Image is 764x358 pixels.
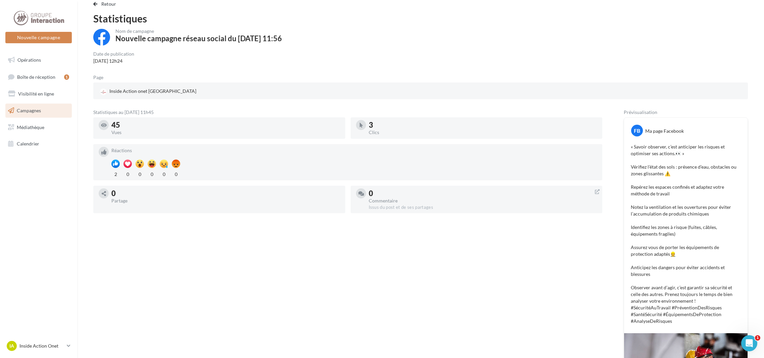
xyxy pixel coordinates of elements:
div: Nouvelle campagne réseau social du [DATE] 11:56 [115,35,282,42]
div: 0 [136,170,144,178]
div: 0 [172,170,180,178]
div: Réactions [111,148,597,153]
a: Visibilité en ligne [4,87,73,101]
p: « Savoir observer, c’est anticiper les risques et optimiser ses actions.👀 » Vérifiez l’état des s... [631,143,741,324]
span: Opérations [17,57,41,63]
span: Boîte de réception [17,74,55,79]
a: Médiathèque [4,120,73,134]
span: Retour [101,1,116,7]
a: Boîte de réception1 [4,70,73,84]
span: 1 [755,335,760,341]
a: Opérations [4,53,73,67]
div: FB [631,125,643,136]
a: Inside Action onet [GEOGRAPHIC_DATA] [99,86,313,97]
div: 0 [148,170,156,178]
div: Nom de campagne [115,29,282,34]
span: Calendrier [17,141,39,146]
div: Statistiques au [DATE] 11h45 [93,110,602,115]
iframe: Intercom live chat [741,335,757,351]
div: 45 [111,121,340,129]
span: IA [9,343,14,349]
div: 0 [369,190,597,197]
div: Issus du post et de ses partages [369,204,597,211]
p: Inside Action Onet [19,343,64,349]
div: Clics [369,130,597,135]
a: Calendrier [4,137,73,151]
div: Date de publication [93,52,134,56]
div: Partage [111,198,340,203]
div: Prévisualisation [624,110,748,115]
div: Inside Action onet [GEOGRAPHIC_DATA] [99,86,198,97]
div: 0 [123,170,132,178]
a: IA Inside Action Onet [5,340,72,352]
div: 1 [64,74,69,80]
div: Statistiques [93,13,748,23]
div: Vues [111,130,340,135]
div: 0 [160,170,168,178]
span: Visibilité en ligne [18,91,54,97]
a: Campagnes [4,104,73,118]
div: Ma page Facebook [645,128,684,134]
button: Nouvelle campagne [5,32,72,43]
div: 2 [111,170,120,178]
div: 3 [369,121,597,129]
span: Campagnes [17,108,41,113]
div: 0 [111,190,340,197]
div: Commentaire [369,198,597,203]
div: Page [93,75,109,80]
div: [DATE] 12h24 [93,58,134,64]
span: Médiathèque [17,124,44,130]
